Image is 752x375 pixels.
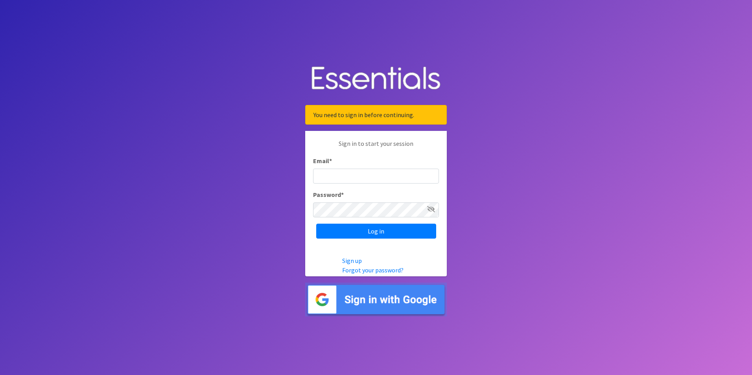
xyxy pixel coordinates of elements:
[305,283,447,317] img: Sign in with Google
[341,191,344,199] abbr: required
[305,105,447,125] div: You need to sign in before continuing.
[313,156,332,165] label: Email
[329,157,332,165] abbr: required
[305,59,447,99] img: Human Essentials
[342,257,362,265] a: Sign up
[316,224,436,239] input: Log in
[313,190,344,199] label: Password
[313,139,439,156] p: Sign in to start your session
[342,266,404,274] a: Forgot your password?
